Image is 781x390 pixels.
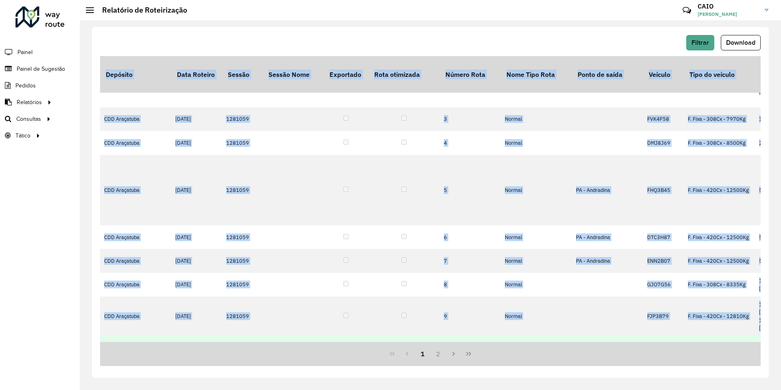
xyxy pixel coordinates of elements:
[643,56,684,93] th: Veículo
[100,225,171,249] td: CDD Araçatuba
[643,273,684,296] td: GJO7G56
[692,39,709,46] span: Filtrar
[17,65,65,73] span: Painel de Sugestão
[222,107,263,131] td: 1281059
[222,273,263,296] td: 1281059
[440,296,501,336] td: 9
[501,296,572,336] td: Normal
[171,273,222,296] td: [DATE]
[684,155,755,226] td: F. Fixa - 420Cx - 12500Kg
[721,35,761,50] button: Download
[698,2,759,10] h3: CAIO
[684,336,755,359] td: F. Fixa - 308Cx - 8335Kg
[17,98,42,107] span: Relatórios
[100,131,171,155] td: CDD Araçatuba
[684,273,755,296] td: F. Fixa - 308Cx - 8335Kg
[222,155,263,226] td: 1281059
[171,249,222,272] td: [DATE]
[222,225,263,249] td: 1281059
[501,273,572,296] td: Normal
[684,131,755,155] td: F. Fixa - 308Cx - 8500Kg
[16,115,41,123] span: Consultas
[222,296,263,336] td: 1281059
[643,249,684,272] td: ENN2B07
[94,6,187,15] h2: Relatório de Roteirização
[440,56,501,93] th: Número Rota
[171,296,222,336] td: [DATE]
[17,48,33,57] span: Painel
[222,336,263,359] td: 1281059
[440,273,501,296] td: 8
[684,296,755,336] td: F. Fixa - 420Cx - 12810Kg
[15,81,36,90] span: Pedidos
[684,107,755,131] td: F. Fixa - 308Cx - 7970Kg
[440,336,501,359] td: 10
[678,2,696,19] a: Contato Rápido
[100,249,171,272] td: CDD Araçatuba
[430,346,446,362] button: 2
[369,56,440,93] th: Rota otimizada
[686,35,714,50] button: Filtrar
[440,107,501,131] td: 3
[572,249,643,272] td: PA - Andradina
[171,225,222,249] td: [DATE]
[440,225,501,249] td: 6
[698,11,759,18] span: [PERSON_NAME]
[171,131,222,155] td: [DATE]
[324,56,369,93] th: Exportado
[171,107,222,131] td: [DATE]
[501,225,572,249] td: Normal
[440,155,501,226] td: 5
[501,155,572,226] td: Normal
[171,56,222,93] th: Data Roteiro
[572,56,643,93] th: Ponto de saída
[501,131,572,155] td: Normal
[643,131,684,155] td: DMJ8J69
[572,155,643,226] td: PA - Andradina
[440,131,501,155] td: 4
[643,155,684,226] td: FHQ3B45
[222,249,263,272] td: 1281059
[100,273,171,296] td: CDD Araçatuba
[446,346,461,362] button: Next Page
[684,56,755,93] th: Tipo do veículo
[726,39,755,46] span: Download
[643,296,684,336] td: FJP3B79
[501,249,572,272] td: Normal
[100,107,171,131] td: CDD Araçatuba
[643,225,684,249] td: DTC3H87
[643,336,684,359] td: EOA6I05
[572,225,643,249] td: PA - Andradina
[501,336,572,359] td: Normal
[171,336,222,359] td: [DATE]
[222,131,263,155] td: 1281059
[461,346,476,362] button: Last Page
[222,56,263,93] th: Sessão
[415,346,430,362] button: 1
[100,155,171,226] td: CDD Araçatuba
[501,56,572,93] th: Nome Tipo Rota
[100,336,171,359] td: CDD Araçatuba
[684,225,755,249] td: F. Fixa - 420Cx - 12500Kg
[440,249,501,272] td: 7
[501,107,572,131] td: Normal
[684,249,755,272] td: F. Fixa - 420Cx - 12500Kg
[263,56,324,93] th: Sessão Nome
[643,107,684,131] td: FVK4F58
[171,155,222,226] td: [DATE]
[15,131,31,140] span: Tático
[100,296,171,336] td: CDD Araçatuba
[100,56,171,93] th: Depósito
